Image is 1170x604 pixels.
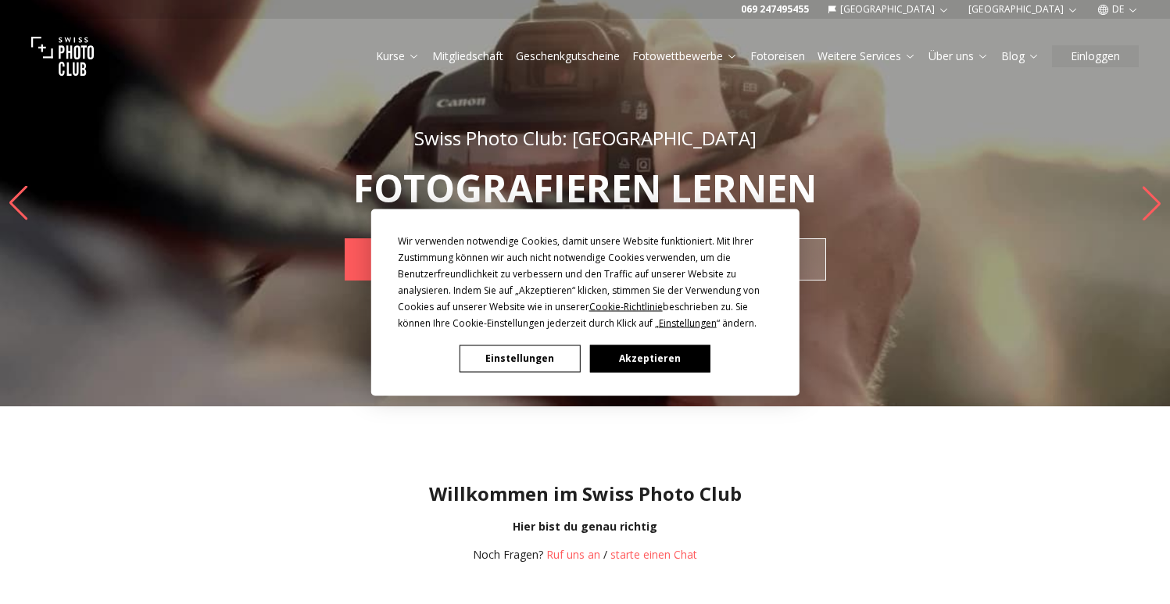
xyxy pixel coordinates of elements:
span: Cookie-Richtlinie [589,299,663,313]
div: Cookie Consent Prompt [370,209,799,395]
button: Akzeptieren [589,345,710,372]
div: Wir verwenden notwendige Cookies, damit unsere Website funktioniert. Mit Ihrer Zustimmung können ... [398,232,773,331]
span: Einstellungen [659,316,717,329]
button: Einstellungen [460,345,580,372]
